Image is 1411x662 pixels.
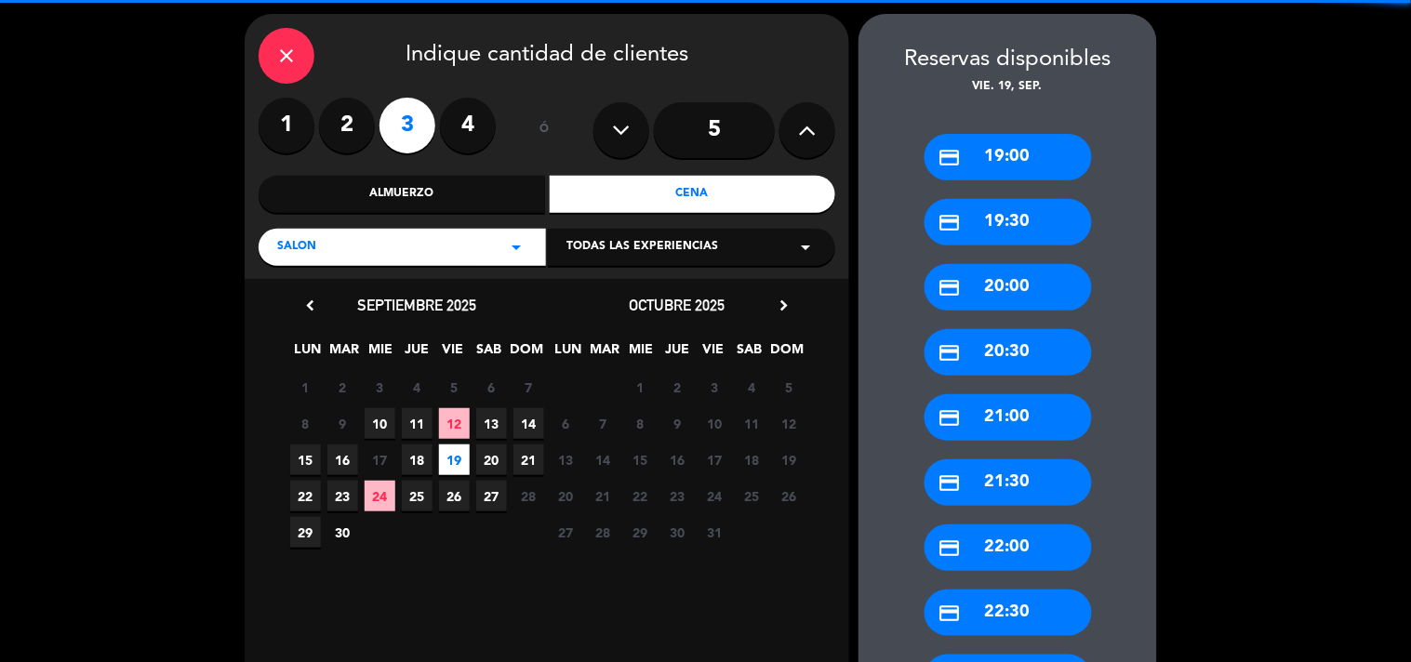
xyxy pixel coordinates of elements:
[662,444,693,475] span: 16
[505,236,527,258] i: arrow_drop_down
[290,408,321,439] span: 8
[699,338,729,369] span: VIE
[794,236,817,258] i: arrow_drop_down
[290,481,321,511] span: 22
[566,238,718,257] span: Todas las experiencias
[925,329,1092,376] div: 20:30
[625,444,656,475] span: 15
[938,536,962,560] i: credit_card
[699,444,730,475] span: 17
[439,444,470,475] span: 19
[588,481,619,511] span: 21
[277,238,316,257] span: SALON
[925,134,1092,180] div: 19:00
[402,338,433,369] span: JUE
[365,372,395,403] span: 3
[513,408,544,439] span: 14
[290,444,321,475] span: 15
[925,459,1092,506] div: 21:30
[439,408,470,439] span: 12
[438,338,469,369] span: VIE
[925,524,1092,571] div: 22:00
[590,338,620,369] span: MAR
[925,589,1092,636] div: 22:30
[774,408,805,439] span: 12
[327,408,358,439] span: 9
[662,481,693,511] span: 23
[625,481,656,511] span: 22
[737,481,767,511] span: 25
[365,481,395,511] span: 24
[319,98,375,153] label: 2
[513,444,544,475] span: 21
[938,406,962,430] i: credit_card
[275,45,298,67] i: close
[662,517,693,548] span: 30
[699,372,730,403] span: 3
[439,372,470,403] span: 5
[402,408,433,439] span: 11
[859,78,1157,97] div: vie. 19, sep.
[774,296,793,315] i: chevron_right
[551,481,581,511] span: 20
[771,338,802,369] span: DOM
[737,444,767,475] span: 18
[366,338,396,369] span: MIE
[925,199,1092,245] div: 19:30
[662,338,693,369] span: JUE
[511,338,541,369] span: DOM
[327,444,358,475] span: 16
[938,602,962,625] i: credit_card
[259,98,314,153] label: 1
[293,338,324,369] span: LUN
[514,98,575,163] div: ó
[662,372,693,403] span: 2
[474,338,505,369] span: SAB
[625,408,656,439] span: 8
[630,296,725,314] span: octubre 2025
[551,517,581,548] span: 27
[365,408,395,439] span: 10
[379,98,435,153] label: 3
[774,444,805,475] span: 19
[290,372,321,403] span: 1
[365,444,395,475] span: 17
[737,408,767,439] span: 11
[259,28,835,84] div: Indique cantidad de clientes
[513,372,544,403] span: 7
[735,338,765,369] span: SAB
[699,481,730,511] span: 24
[626,338,657,369] span: MIE
[439,481,470,511] span: 26
[938,211,962,234] i: credit_card
[588,408,619,439] span: 7
[925,394,1092,441] div: 21:00
[327,372,358,403] span: 2
[513,481,544,511] span: 28
[476,372,507,403] span: 6
[402,481,433,511] span: 25
[588,444,619,475] span: 14
[551,408,581,439] span: 6
[551,444,581,475] span: 13
[925,264,1092,311] div: 20:00
[402,444,433,475] span: 18
[329,338,360,369] span: MAR
[774,481,805,511] span: 26
[737,372,767,403] span: 4
[938,471,962,495] i: credit_card
[357,296,476,314] span: septiembre 2025
[327,481,358,511] span: 23
[553,338,584,369] span: LUN
[259,176,545,213] div: Almuerzo
[774,372,805,403] span: 5
[588,517,619,548] span: 28
[476,444,507,475] span: 20
[859,42,1157,78] div: Reservas disponibles
[476,481,507,511] span: 27
[662,408,693,439] span: 9
[402,372,433,403] span: 4
[440,98,496,153] label: 4
[290,517,321,548] span: 29
[699,517,730,548] span: 31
